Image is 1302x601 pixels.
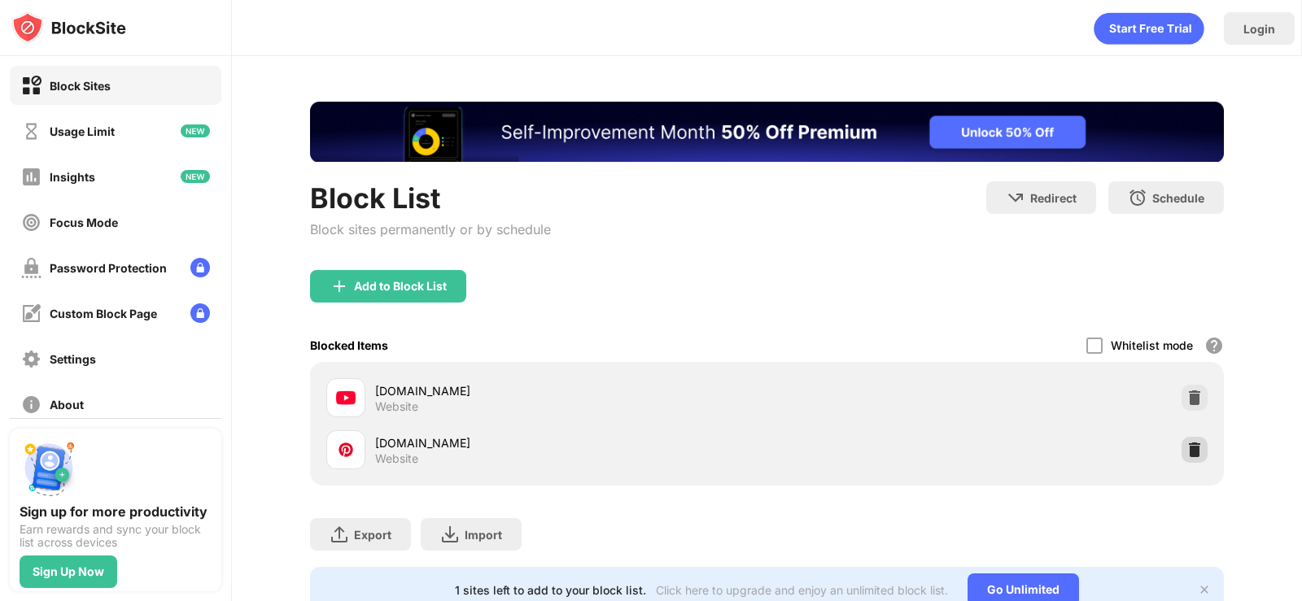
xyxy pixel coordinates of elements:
div: Website [375,451,418,466]
img: favicons [336,440,356,459]
img: customize-block-page-off.svg [21,303,42,324]
img: new-icon.svg [181,170,210,183]
div: Click here to upgrade and enjoy an unlimited block list. [656,583,948,597]
img: push-signup.svg [20,438,78,497]
div: Export [354,528,391,542]
div: Settings [50,352,96,366]
div: Custom Block Page [50,307,157,320]
div: Add to Block List [354,280,447,293]
div: Password Protection [50,261,167,275]
img: time-usage-off.svg [21,121,42,142]
img: new-icon.svg [181,124,210,137]
div: Sign up for more productivity [20,503,212,520]
img: password-protection-off.svg [21,258,42,278]
div: Website [375,399,418,414]
div: Usage Limit [50,124,115,138]
div: Schedule [1152,191,1204,205]
div: Blocked Items [310,338,388,352]
img: settings-off.svg [21,349,42,369]
div: Redirect [1030,191,1077,205]
div: Earn rewards and sync your block list across devices [20,523,212,549]
div: Block Sites [50,79,111,93]
img: block-on.svg [21,76,42,96]
div: Sign Up Now [33,565,104,578]
img: favicons [336,388,356,407]
div: Whitelist mode [1111,338,1193,352]
div: Block sites permanently or by schedule [310,221,551,237]
div: [DOMAIN_NAME] [375,434,767,451]
div: Focus Mode [50,216,118,229]
div: [DOMAIN_NAME] [375,382,767,399]
div: Insights [50,170,95,184]
img: x-button.svg [1198,583,1211,596]
div: 1 sites left to add to your block list. [455,583,646,597]
img: lock-menu.svg [190,258,210,277]
div: animation [1094,12,1204,45]
img: about-off.svg [21,394,42,415]
img: insights-off.svg [21,167,42,187]
img: logo-blocksite.svg [11,11,126,44]
iframe: Banner [310,102,1224,162]
div: Login [1243,22,1275,36]
div: About [50,398,84,412]
div: Block List [310,181,551,215]
img: lock-menu.svg [190,303,210,323]
img: focus-off.svg [21,212,42,233]
div: Import [465,528,502,542]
